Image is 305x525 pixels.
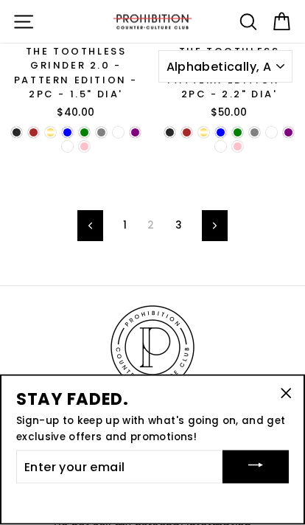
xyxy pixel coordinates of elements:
input: Enter your email [16,451,222,484]
a: 1 [114,215,136,237]
div: $50.00 [161,106,298,121]
a: 3 [166,215,191,237]
div: $40.00 [7,106,144,121]
img: PROHIBITION COUNTER-CULTURE CLUB [112,15,193,29]
div: The Toothless Grinder 2.0 - Pattern Edition - 2PC - 1.5" Dia' [7,45,144,102]
div: The Toothless Grinder 2.0 - Pattern Edition - 2PC - 2.2" Dia' [161,45,298,102]
span: 2 [139,215,163,237]
img: PROHIBITION COUNTER-CULTURE CLUB [108,304,197,392]
h3: STAY FADED. [16,391,289,408]
p: Sign-up to keep up with what's going on, and get exclusive offers and promotions! [16,413,289,445]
